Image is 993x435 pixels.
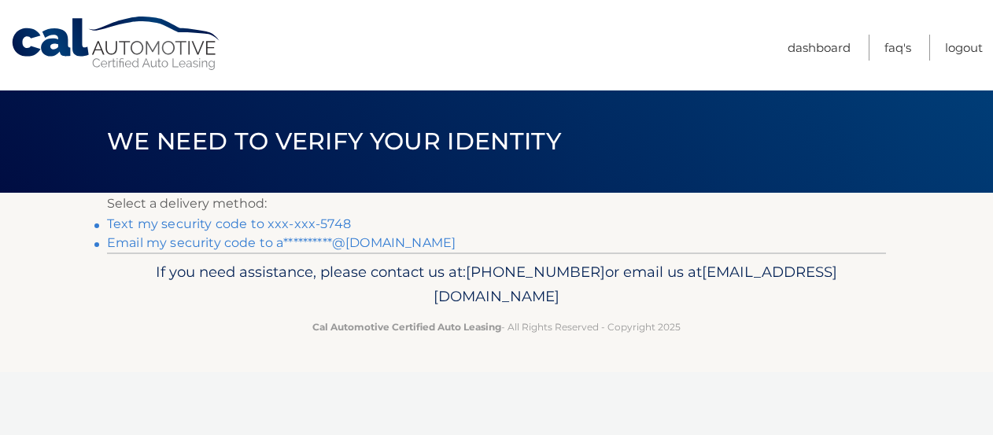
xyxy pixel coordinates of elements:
[107,193,886,215] p: Select a delivery method:
[107,235,456,250] a: Email my security code to a**********@[DOMAIN_NAME]
[945,35,983,61] a: Logout
[107,127,561,156] span: We need to verify your identity
[788,35,851,61] a: Dashboard
[884,35,911,61] a: FAQ's
[312,321,501,333] strong: Cal Automotive Certified Auto Leasing
[117,319,876,335] p: - All Rights Reserved - Copyright 2025
[466,263,605,281] span: [PHONE_NUMBER]
[117,260,876,310] p: If you need assistance, please contact us at: or email us at
[107,216,351,231] a: Text my security code to xxx-xxx-5748
[10,16,223,72] a: Cal Automotive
